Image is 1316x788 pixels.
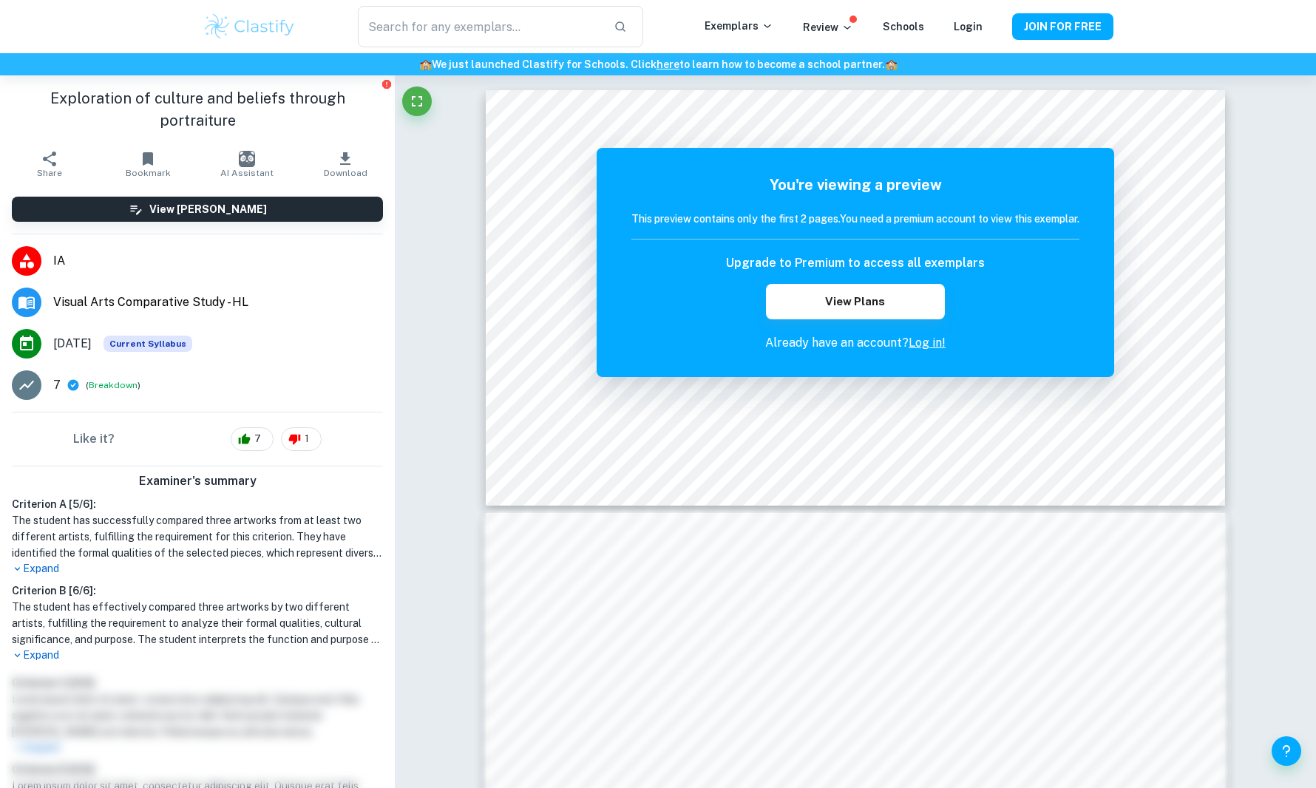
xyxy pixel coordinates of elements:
img: AI Assistant [239,151,255,167]
button: JOIN FOR FREE [1012,13,1113,40]
h6: Criterion A [ 5 / 6 ]: [12,496,383,512]
p: 7 [53,376,61,394]
a: Schools [883,21,924,33]
span: [DATE] [53,335,92,353]
button: Fullscreen [402,86,432,116]
span: 1 [296,432,317,446]
h6: Upgrade to Premium to access all exemplars [726,254,985,272]
p: Exemplars [705,18,773,34]
button: Download [296,143,396,185]
span: IA [53,252,383,270]
button: Breakdown [89,378,138,392]
span: 🏫 [419,58,432,70]
a: Login [954,21,983,33]
button: View [PERSON_NAME] [12,197,383,222]
h5: You're viewing a preview [631,174,1079,196]
div: 7 [231,427,274,451]
span: 🏫 [885,58,898,70]
span: 7 [246,432,269,446]
div: 1 [281,427,322,451]
button: Help and Feedback [1272,736,1301,766]
h6: Criterion B [ 6 / 6 ]: [12,582,383,599]
p: Review [803,19,853,35]
button: AI Assistant [197,143,296,185]
h6: This preview contains only the first 2 pages. You need a premium account to view this exemplar. [631,211,1079,227]
input: Search for any exemplars... [358,6,602,47]
button: View Plans [766,284,945,319]
p: Expand [12,648,383,663]
span: Share [37,168,62,178]
h6: We just launched Clastify for Schools. Click to learn how to become a school partner. [3,56,1313,72]
span: Visual Arts Comparative Study - HL [53,293,383,311]
span: Download [324,168,367,178]
h1: The student has successfully compared three artworks from at least two different artists, fulfill... [12,512,383,561]
h6: View [PERSON_NAME] [149,201,267,217]
span: AI Assistant [220,168,274,178]
span: Current Syllabus [104,336,192,352]
h1: The student has effectively compared three artworks by two different artists, fulfilling the requ... [12,599,383,648]
a: here [657,58,679,70]
span: ( ) [86,378,140,393]
h6: Examiner's summary [6,472,389,490]
h6: Like it? [73,430,115,448]
p: Already have an account? [631,334,1079,352]
span: Bookmark [126,168,171,178]
div: This exemplar is based on the current syllabus. Feel free to refer to it for inspiration/ideas wh... [104,336,192,352]
button: Report issue [381,78,392,89]
h1: Exploration of culture and beliefs through portraiture [12,87,383,132]
img: Clastify logo [203,12,296,41]
button: Bookmark [99,143,198,185]
p: Expand [12,561,383,577]
a: Log in! [909,336,946,350]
